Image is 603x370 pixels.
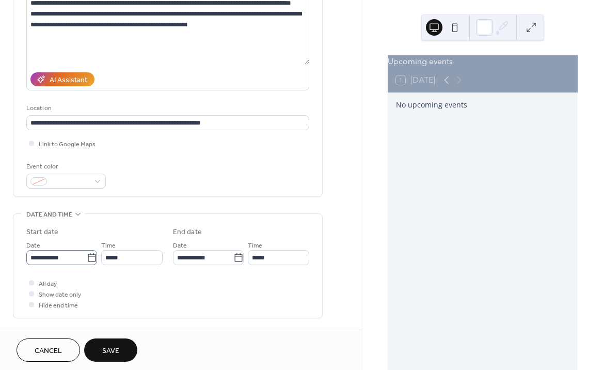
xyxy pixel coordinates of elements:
span: Cancel [35,346,62,357]
div: Location [26,103,307,114]
div: End date [173,227,202,238]
span: Date and time [26,209,72,220]
span: Link to Google Maps [39,139,96,150]
div: No upcoming events [396,99,569,110]
span: Time [101,240,116,251]
span: Date [26,240,40,251]
div: Start date [26,227,58,238]
div: AI Assistant [50,75,87,86]
div: Event color [26,161,104,172]
button: Save [84,338,137,362]
div: Upcoming events [388,55,578,68]
span: Time [248,240,262,251]
button: Cancel [17,338,80,362]
button: AI Assistant [30,72,94,86]
span: Save [102,346,119,357]
span: Hide end time [39,300,78,311]
span: Show date only [39,289,81,300]
span: All day [39,279,57,289]
span: Date [173,240,187,251]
